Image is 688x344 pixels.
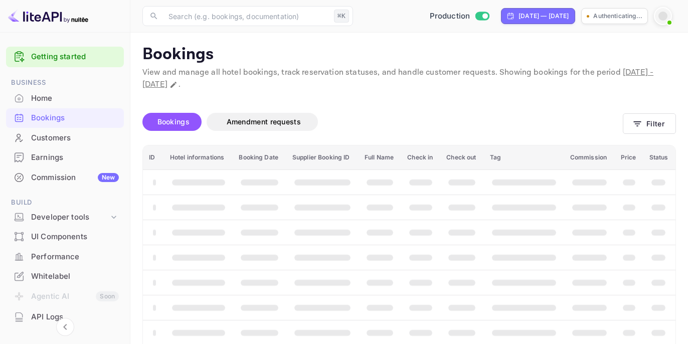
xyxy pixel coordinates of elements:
[430,11,470,22] span: Production
[31,311,119,323] div: API Logs
[31,231,119,243] div: UI Components
[6,148,124,166] a: Earnings
[162,6,330,26] input: Search (e.g. bookings, documentation)
[6,307,124,327] div: API Logs
[401,145,440,170] th: Check in
[56,318,74,336] button: Collapse navigation
[6,47,124,67] div: Getting started
[31,93,119,104] div: Home
[31,212,109,223] div: Developer tools
[6,227,124,247] div: UI Components
[6,108,124,127] a: Bookings
[31,51,119,63] a: Getting started
[31,132,119,144] div: Customers
[643,145,675,170] th: Status
[6,267,124,285] a: Whitelabel
[440,145,483,170] th: Check out
[142,67,676,91] p: View and manage all hotel bookings, track reservation statuses, and handle customer requests. Sho...
[334,10,349,23] div: ⌘K
[233,145,286,170] th: Booking Date
[623,113,676,134] button: Filter
[6,89,124,108] div: Home
[168,80,179,90] button: Change date range
[6,89,124,107] a: Home
[8,8,88,24] img: LiteAPI logo
[615,145,643,170] th: Price
[6,168,124,187] a: CommissionNew
[31,152,119,163] div: Earnings
[6,307,124,326] a: API Logs
[484,145,564,170] th: Tag
[6,77,124,88] span: Business
[164,145,233,170] th: Hotel informations
[142,45,676,65] p: Bookings
[6,168,124,188] div: CommissionNew
[286,145,359,170] th: Supplier Booking ID
[31,172,119,184] div: Commission
[426,11,493,22] div: Switch to Sandbox mode
[6,247,124,266] a: Performance
[6,128,124,147] a: Customers
[31,251,119,263] div: Performance
[142,113,623,131] div: account-settings tabs
[6,148,124,167] div: Earnings
[6,227,124,246] a: UI Components
[6,247,124,267] div: Performance
[359,145,401,170] th: Full Name
[31,112,119,124] div: Bookings
[143,145,164,170] th: ID
[593,12,642,21] p: Authenticating...
[6,267,124,286] div: Whitelabel
[157,117,190,126] span: Bookings
[6,209,124,226] div: Developer tools
[519,12,569,21] div: [DATE] — [DATE]
[142,67,653,90] span: [DATE] - [DATE]
[31,271,119,282] div: Whitelabel
[6,108,124,128] div: Bookings
[6,197,124,208] span: Build
[227,117,301,126] span: Amendment requests
[564,145,615,170] th: Commission
[6,128,124,148] div: Customers
[98,173,119,182] div: New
